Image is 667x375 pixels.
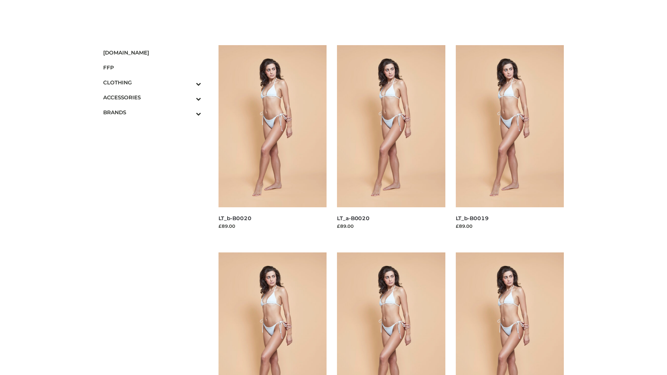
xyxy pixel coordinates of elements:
[103,75,201,90] a: CLOTHINGToggle Submenu
[103,64,201,72] span: FFP
[177,105,201,120] button: Toggle Submenu
[219,215,252,222] a: LT_b-B0020
[103,45,201,60] a: [DOMAIN_NAME]
[541,16,553,21] bdi: 0.00
[103,108,201,116] span: BRANDS
[219,231,244,236] a: Read more
[103,105,201,120] a: BRANDSToggle Submenu
[541,16,553,21] a: £0.00
[103,78,201,86] span: CLOTHING
[103,49,201,57] span: [DOMAIN_NAME]
[541,16,544,21] span: £
[103,60,201,75] a: FFP
[337,215,370,222] a: LT_a-B0020
[297,5,402,32] img: Schmodel Admin 964
[456,215,489,222] a: LT_b-B0019
[456,231,481,236] a: Read more
[456,223,564,230] div: £89.00
[103,93,201,101] span: ACCESSORIES
[130,16,154,21] a: Test1
[337,223,445,230] div: £89.00
[337,231,363,236] a: Read more
[219,223,327,230] div: £89.00
[177,90,201,105] button: Toggle Submenu
[177,75,201,90] button: Toggle Submenu
[103,90,201,105] a: ACCESSORIESToggle Submenu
